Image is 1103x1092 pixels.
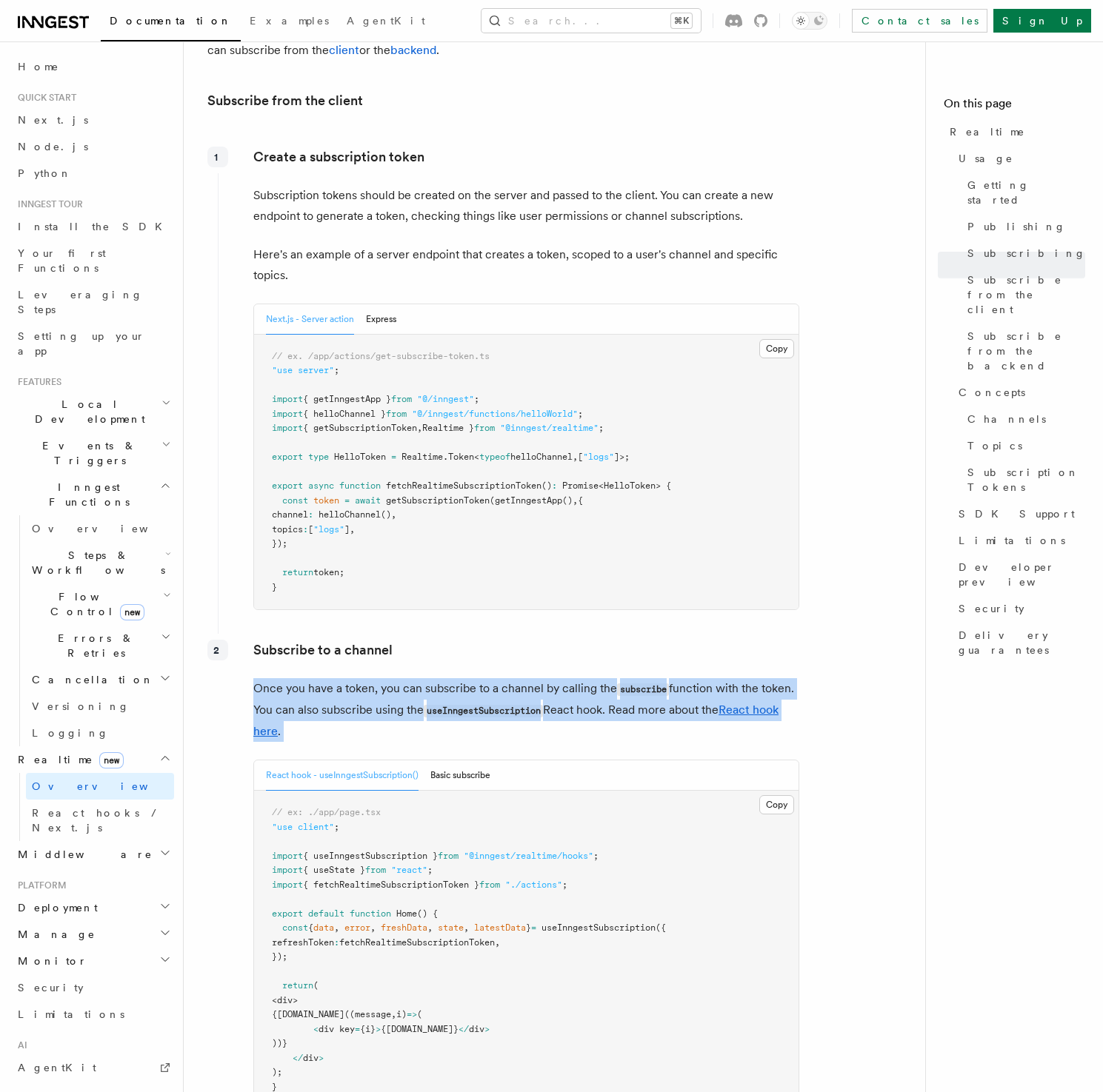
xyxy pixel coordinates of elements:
a: Install the SDK [12,213,174,240]
div: Inngest Functions [12,515,174,746]
span: async [308,480,334,491]
span: , [391,509,396,520]
span: ; [334,365,339,375]
span: Middleware [12,847,153,862]
span: , [391,1009,396,1019]
a: Topics [962,432,1085,459]
span: fetchRealtimeSubscriptionToken [339,937,495,948]
button: Basic subscribe [430,760,490,791]
span: default [308,908,344,919]
span: ({ [656,922,666,933]
span: , [464,922,469,933]
span: export [272,480,303,491]
span: Setting up your app [18,330,145,357]
span: ; [578,409,583,419]
a: Realtime [944,118,1085,145]
span: Realtime [950,124,1025,139]
div: 1 [207,147,228,167]
button: Flow Controlnew [26,583,174,625]
span: ; [427,865,433,875]
span: Leveraging Steps [18,289,143,315]
span: , [495,937,500,948]
span: () [562,495,573,506]
a: Overview [26,773,174,800]
span: freshData [381,922,427,933]
span: new [120,604,144,620]
button: Search...⌘K [481,9,701,33]
a: AgentKit [12,1054,174,1081]
span: function [350,908,391,919]
a: Subscription Tokens [962,459,1085,500]
span: return [282,567,313,577]
span: , [370,922,376,933]
span: : [308,509,313,520]
a: Leveraging Steps [12,281,174,323]
span: {[DOMAIN_NAME]} [381,1024,459,1034]
span: helloChannel [319,509,381,520]
button: Errors & Retries [26,625,174,666]
span: getInngestApp [495,495,562,506]
span: { [308,922,313,933]
span: { useState } [303,865,365,875]
span: Examples [250,15,329,27]
span: , [350,524,355,535]
span: helloChannel [510,452,573,462]
span: from [474,423,495,433]
span: , [573,452,578,462]
button: React hook - useInngestSubscription() [266,760,419,791]
span: ; [334,822,339,832]
button: Steps & Workflows [26,542,174,583]
span: : [303,524,308,535]
button: Deployment [12,894,174,921]
span: ( [417,1009,422,1019]
span: // ex. /app/actions/get-subscribe-token.ts [272,351,490,361]
button: Cancellation [26,666,174,693]
span: from [391,394,412,404]
span: </ [459,1024,469,1034]
span: div [277,995,293,1005]
span: Documentation [110,15,232,27]
span: "@inngest/realtime/hooks" [464,851,593,861]
span: () [541,480,552,491]
a: Next.js [12,107,174,133]
span: ; [562,880,567,890]
span: Limitations [18,1008,124,1020]
a: Security [12,974,174,1001]
span: Local Development [12,397,161,426]
span: ); [272,1067,282,1077]
span: . [443,452,448,462]
span: < [599,480,604,491]
span: token; [313,567,344,577]
span: ]>; [614,452,630,462]
span: Next.js [18,114,88,126]
span: Flow Control [26,589,163,619]
a: Node.js [12,133,174,160]
span: return [282,980,313,991]
span: import [272,423,303,433]
span: from [479,880,500,890]
span: div [469,1024,484,1034]
span: function [339,480,381,491]
span: "use server" [272,365,334,375]
span: }); [272,538,287,549]
span: from [386,409,407,419]
span: Realtime [401,452,443,462]
span: : [334,937,339,948]
span: ; [474,394,479,404]
span: div [303,1053,319,1063]
a: React hooks / Next.js [26,800,174,841]
span: // ex: ./app/page.tsx [272,807,381,817]
span: < [313,1024,319,1034]
span: Monitor [12,954,87,968]
span: error [344,922,370,933]
span: from [365,865,386,875]
span: Usage [959,151,1013,166]
span: Quick start [12,92,76,104]
span: { useInngestSubscription } [303,851,438,861]
span: , [417,423,422,433]
button: Middleware [12,841,174,868]
kbd: ⌘K [671,13,692,28]
span: Deployment [12,900,98,915]
span: export [272,452,303,462]
a: Publishing [962,213,1085,240]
